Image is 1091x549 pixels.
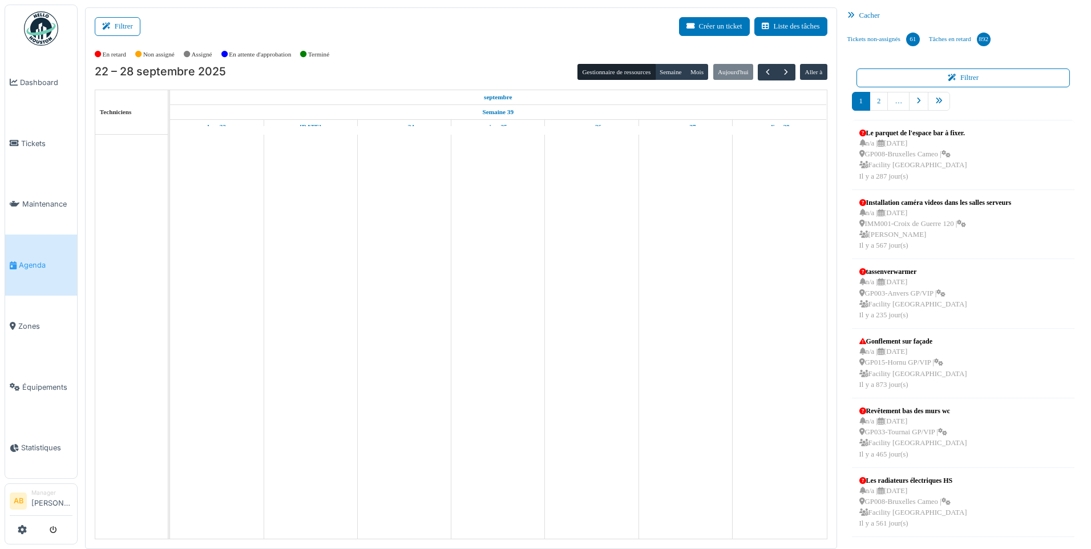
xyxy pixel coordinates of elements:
[229,50,291,59] label: En attente d'approbation
[672,120,698,134] a: 27 septembre 2025
[5,418,77,479] a: Statistiques
[21,442,72,453] span: Statistiques
[843,7,1084,24] div: Cacher
[308,50,329,59] label: Terminé
[686,64,709,80] button: Mois
[856,125,970,185] a: Le parquet de l'espace bar à fixer. n/a |[DATE] GP008-Bruxelles Cameo | Facility [GEOGRAPHIC_DATA...
[679,17,750,36] button: Créer un ticket
[5,52,77,113] a: Dashboard
[856,333,970,393] a: Gonflement sur façade n/a |[DATE] GP015-Hornu GP/VIP | Facility [GEOGRAPHIC_DATA]Il y a 873 jour(s)
[800,64,827,80] button: Aller à
[870,92,888,111] a: 2
[143,50,175,59] label: Non assigné
[486,120,510,134] a: 25 septembre 2025
[859,197,1012,208] div: Installation caméra videos dans les salles serveurs
[5,235,77,296] a: Agenda
[859,346,967,390] div: n/a | [DATE] GP015-Hornu GP/VIP | Facility [GEOGRAPHIC_DATA] Il y a 873 jour(s)
[31,489,72,513] li: [PERSON_NAME]
[924,24,995,55] a: Tâches en retard
[391,120,417,134] a: 24 septembre 2025
[22,382,72,393] span: Équipements
[856,195,1015,255] a: Installation caméra videos dans les salles serveurs n/a |[DATE] IMM001-Croix de Guerre 120 | [PER...
[19,260,72,271] span: Agenda
[859,486,967,530] div: n/a | [DATE] GP008-Bruxelles Cameo | Facility [GEOGRAPHIC_DATA] Il y a 561 jour(s)
[856,264,970,324] a: tassenverwarmer n/a |[DATE] GP003-Anvers GP/VIP | Facility [GEOGRAPHIC_DATA]Il y a 235 jour(s)
[577,64,655,80] button: Gestionnaire de ressources
[95,17,140,36] button: Filtrer
[579,120,604,134] a: 26 septembre 2025
[713,64,753,80] button: Aujourd'hui
[20,77,72,88] span: Dashboard
[859,406,967,416] div: Revêtement bas des murs wc
[205,120,229,134] a: 22 septembre 2025
[856,68,1070,87] button: Filtrer
[21,138,72,149] span: Tickets
[856,473,970,532] a: Les radiateurs électriques HS n/a |[DATE] GP008-Bruxelles Cameo | Facility [GEOGRAPHIC_DATA]Il y ...
[887,92,910,111] a: …
[859,475,967,486] div: Les radiateurs électriques HS
[31,489,72,497] div: Manager
[859,416,967,460] div: n/a | [DATE] GP033-Tournai GP/VIP | Facility [GEOGRAPHIC_DATA] Il y a 465 jour(s)
[192,50,212,59] label: Assigné
[5,174,77,235] a: Maintenance
[95,65,226,79] h2: 22 – 28 septembre 2025
[10,489,72,516] a: AB Manager[PERSON_NAME]
[22,199,72,209] span: Maintenance
[859,208,1012,252] div: n/a | [DATE] IMM001-Croix de Guerre 120 | [PERSON_NAME] Il y a 567 jour(s)
[758,64,777,80] button: Précédent
[103,50,126,59] label: En retard
[100,108,132,115] span: Techniciens
[856,403,970,463] a: Revêtement bas des murs wc n/a |[DATE] GP033-Tournai GP/VIP | Facility [GEOGRAPHIC_DATA]Il y a 46...
[859,336,967,346] div: Gonflement sur façade
[859,277,967,321] div: n/a | [DATE] GP003-Anvers GP/VIP | Facility [GEOGRAPHIC_DATA] Il y a 235 jour(s)
[754,17,827,36] button: Liste des tâches
[481,90,515,104] a: 22 septembre 2025
[977,33,991,46] div: 892
[18,321,72,332] span: Zones
[766,120,792,134] a: 28 septembre 2025
[859,128,967,138] div: Le parquet de l'espace bar à fixer.
[906,33,920,46] div: 61
[852,92,1075,120] nav: pager
[10,493,27,510] li: AB
[5,357,77,418] a: Équipements
[852,92,870,111] a: 1
[777,64,795,80] button: Suivant
[480,105,516,119] a: Semaine 39
[24,11,58,46] img: Badge_color-CXgf-gQk.svg
[5,296,77,357] a: Zones
[859,138,967,182] div: n/a | [DATE] GP008-Bruxelles Cameo | Facility [GEOGRAPHIC_DATA] Il y a 287 jour(s)
[859,267,967,277] div: tassenverwarmer
[655,64,686,80] button: Semaine
[5,113,77,174] a: Tickets
[843,24,924,55] a: Tickets non-assignés
[297,120,324,134] a: 23 septembre 2025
